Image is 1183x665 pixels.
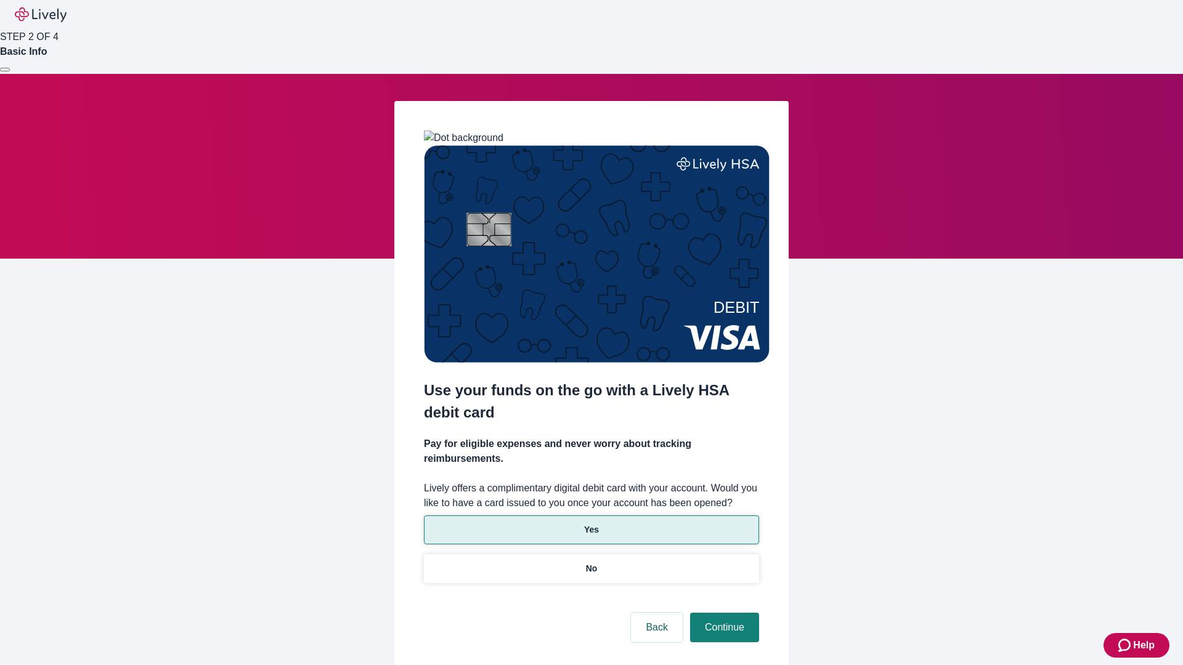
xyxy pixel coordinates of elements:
[424,515,759,544] button: Yes
[424,379,759,424] h2: Use your funds on the go with a Lively HSA debit card
[586,562,598,575] p: No
[424,437,759,466] h4: Pay for eligible expenses and never worry about tracking reimbursements.
[424,145,770,363] img: Debit card
[584,523,599,536] p: Yes
[424,481,759,510] label: Lively offers a complimentary digital debit card with your account. Would you like to have a card...
[424,554,759,583] button: No
[690,613,759,642] button: Continue
[631,613,683,642] button: Back
[424,131,503,145] img: Dot background
[15,7,67,22] img: Lively
[1118,638,1133,653] svg: Zendesk support icon
[1104,633,1169,658] button: Zendesk support iconHelp
[1133,638,1155,653] span: Help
